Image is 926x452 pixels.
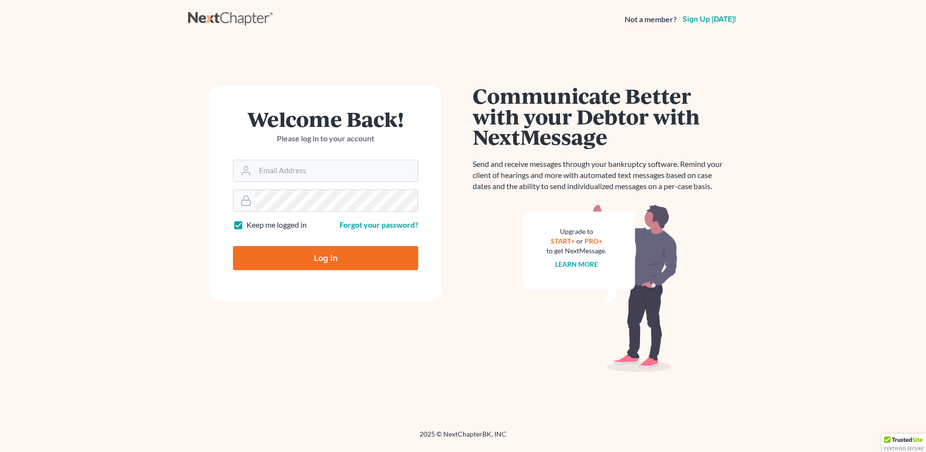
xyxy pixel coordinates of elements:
a: START+ [551,237,575,245]
a: Learn more [555,260,598,268]
span: or [576,237,583,245]
img: nextmessage_bg-59042aed3d76b12b5cd301f8e5b87938c9018125f34e5fa2b7a6b67550977c72.svg [523,204,678,372]
p: Send and receive messages through your bankruptcy software. Remind your client of hearings and mo... [473,159,728,192]
input: Email Address [255,160,418,181]
div: to get NextMessage. [546,246,606,256]
h1: Communicate Better with your Debtor with NextMessage [473,85,728,147]
a: PRO+ [585,237,602,245]
a: Forgot your password? [340,220,418,229]
p: Please log in to your account [233,133,418,144]
div: 2025 © NextChapterBK, INC [188,429,738,447]
input: Log In [233,246,418,270]
label: Keep me logged in [246,219,307,231]
a: Sign up [DATE]! [681,15,738,23]
div: TrustedSite Certified [882,434,926,452]
h1: Welcome Back! [233,109,418,129]
strong: Not a member? [625,14,677,25]
div: Upgrade to [546,227,606,236]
